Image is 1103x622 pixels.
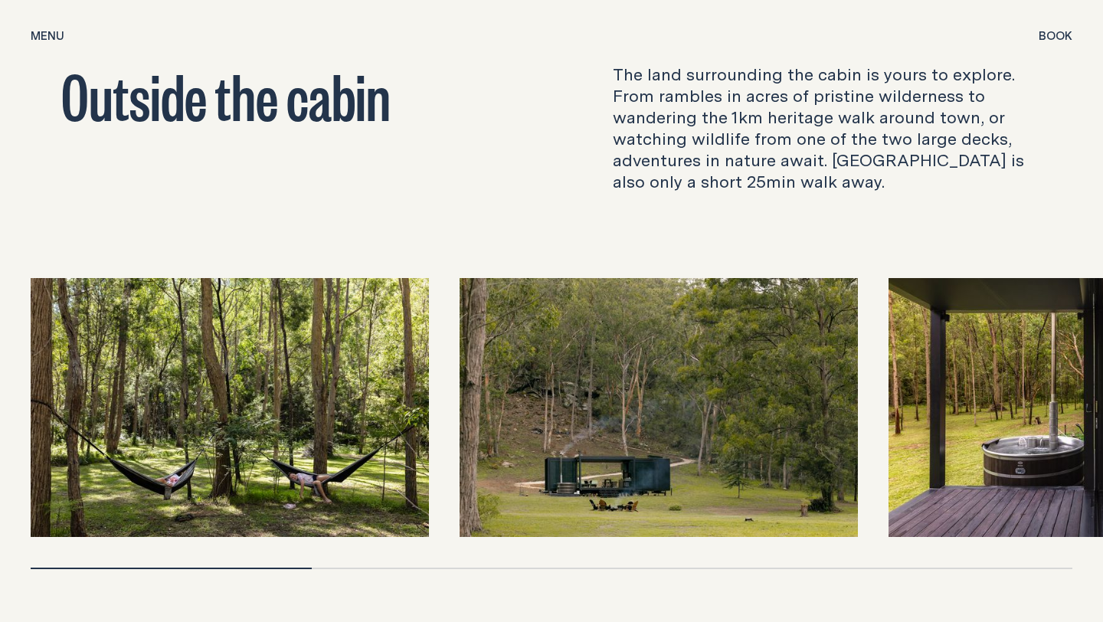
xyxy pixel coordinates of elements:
[61,64,490,125] h2: Outside the cabin
[613,64,1042,192] p: The land surrounding the cabin is yours to explore. From rambles in acres of pristine wilderness ...
[31,28,64,46] button: show menu
[31,30,64,41] span: Menu
[1039,28,1072,46] button: show booking tray
[1039,30,1072,41] span: Book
